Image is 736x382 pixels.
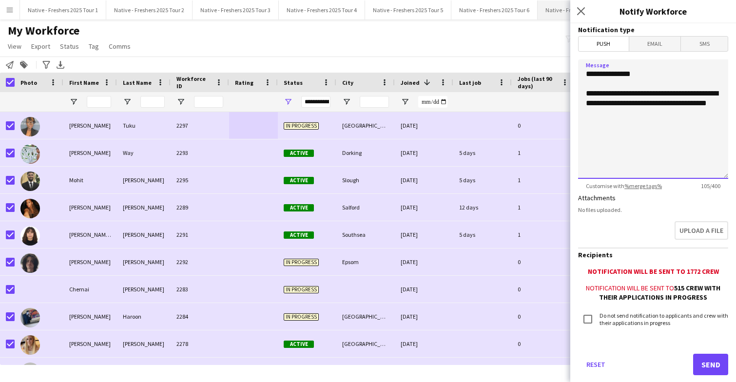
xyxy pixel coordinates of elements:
h3: Notify Workforce [570,5,736,18]
div: Mohit [63,167,117,193]
div: [PERSON_NAME] [117,276,171,303]
div: [PERSON_NAME] [63,330,117,357]
div: Tuku [117,112,171,139]
div: [DATE] [395,303,453,330]
button: Native - Freshers 2025 Tour 1 [20,0,106,19]
button: Open Filter Menu [284,97,292,106]
div: 5 days [453,221,512,248]
span: City [342,79,353,86]
app-action-btn: Add to tag [18,59,30,71]
app-action-btn: Notify workforce [4,59,16,71]
button: Send [693,354,728,375]
span: View [8,42,21,51]
div: 0 [512,112,575,139]
input: City Filter Input [360,96,389,108]
div: [GEOGRAPHIC_DATA] [336,330,395,357]
div: [PERSON_NAME] [117,221,171,248]
a: Export [27,40,54,53]
img: Maria Tuku [20,117,40,136]
div: [GEOGRAPHIC_DATA] [336,112,395,139]
div: [DATE] [395,276,453,303]
div: 5 days [453,139,512,166]
app-action-btn: Advanced filters [40,59,52,71]
span: Status [284,79,303,86]
span: Active [284,341,314,348]
div: 1 [512,221,575,248]
button: Native - Freshers 2025 Tour 5 [365,0,451,19]
button: Native - Freshers 2025 Tour 2 [106,0,193,19]
h3: Notification type [578,25,728,34]
input: Workforce ID Filter Input [194,96,223,108]
div: Notification will be sent to 1772 crew [578,267,728,276]
span: Status [60,42,79,51]
span: Export [31,42,50,51]
div: [PERSON_NAME] [117,194,171,221]
button: Native - Freshers 2025 Tour 4 [279,0,365,19]
div: 2289 [171,194,229,221]
span: Last Name [123,79,152,86]
button: Open Filter Menu [123,97,132,106]
div: No files uploaded. [578,206,728,213]
span: First Name [69,79,99,86]
img: Liz Andrea Alvarado Abad [20,226,40,246]
div: 5 days [453,167,512,193]
div: 2278 [171,330,229,357]
div: 2295 [171,167,229,193]
h3: Recipients [578,250,728,259]
button: Open Filter Menu [176,97,185,106]
input: Joined Filter Input [418,96,447,108]
label: Do not send notification to applicants and crew with their applications in progress [598,312,728,326]
button: Native - Freshers 2025 Tour 7 [538,0,624,19]
span: Email [629,37,681,51]
div: Slough [336,167,395,193]
div: 1 [512,194,575,221]
span: 105 / 400 [693,182,728,190]
img: Mohit Batth [20,172,40,191]
div: Notification will be sent to [578,284,728,301]
div: 2291 [171,221,229,248]
div: [PERSON_NAME] [63,194,117,221]
span: In progress [284,286,319,293]
button: Open Filter Menu [401,97,409,106]
div: [DATE] [395,221,453,248]
div: [PERSON_NAME] [PERSON_NAME] [63,221,117,248]
div: [PERSON_NAME] [63,303,117,330]
img: Aimee Burgoyne [20,335,40,355]
span: Last job [459,79,481,86]
div: [DATE] [395,139,453,166]
div: 2283 [171,276,229,303]
div: 12 days [453,194,512,221]
div: [PERSON_NAME] [117,167,171,193]
div: [DATE] [395,194,453,221]
img: Lili Way [20,144,40,164]
div: Dorking [336,139,395,166]
img: Noah Sanders [20,253,40,273]
img: Mohd Haroon [20,308,40,327]
span: Comms [109,42,131,51]
input: First Name Filter Input [87,96,111,108]
a: Tag [85,40,103,53]
div: 0 [512,248,575,275]
span: Active [284,177,314,184]
span: Customise with [578,182,670,190]
a: Status [56,40,83,53]
span: Active [284,150,314,157]
div: Chernai [63,276,117,303]
button: Upload a file [675,221,728,240]
b: 515 crew with their applications in progress [599,284,720,301]
input: Last Name Filter Input [140,96,165,108]
div: 2297 [171,112,229,139]
span: In progress [284,259,319,266]
div: [PERSON_NAME] [63,248,117,275]
div: 0 [512,303,575,330]
div: [DATE] [395,248,453,275]
a: Comms [105,40,135,53]
div: [DATE] [395,330,453,357]
div: [PERSON_NAME] [63,112,117,139]
div: Southsea [336,221,395,248]
span: Tag [89,42,99,51]
button: Reset [578,354,613,375]
div: 2292 [171,248,229,275]
div: [GEOGRAPHIC_DATA] [336,303,395,330]
span: Push [579,37,629,51]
